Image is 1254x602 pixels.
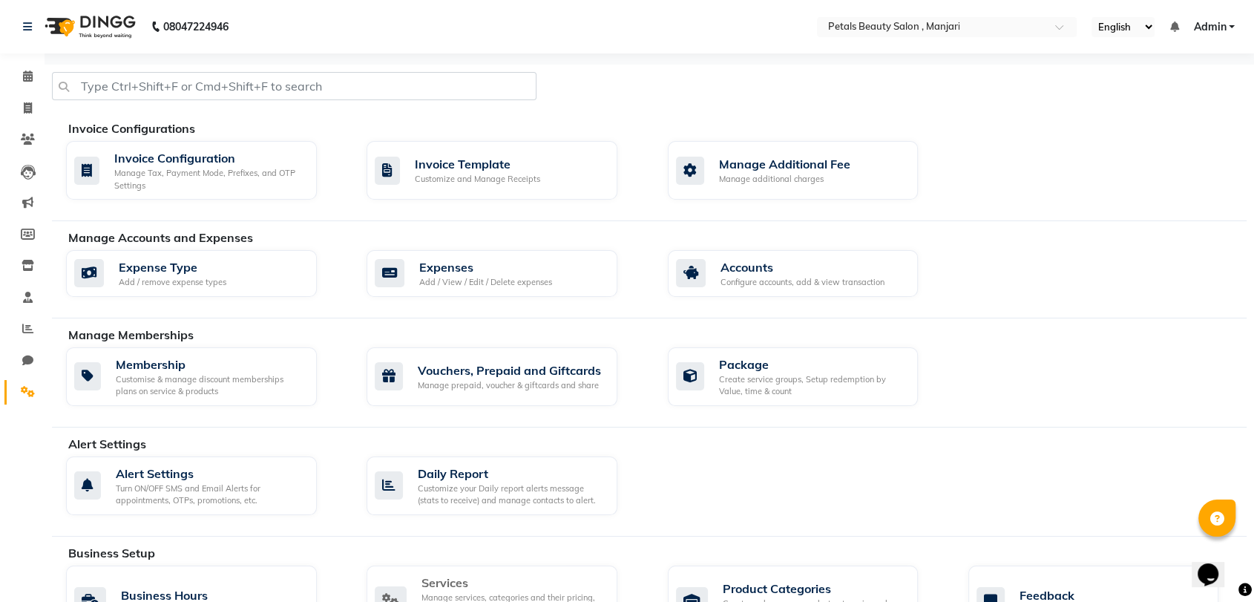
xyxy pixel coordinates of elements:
div: Package [719,356,907,373]
div: Alert Settings [116,465,305,482]
div: Manage prepaid, voucher & giftcards and share [418,379,601,392]
div: Configure accounts, add & view transaction [720,276,884,289]
div: Services [421,574,605,592]
a: PackageCreate service groups, Setup redemption by Value, time & count [668,347,946,406]
div: Invoice Configuration [114,149,305,167]
img: logo [38,6,139,48]
div: Turn ON/OFF SMS and Email Alerts for appointments, OTPs, promotions, etc. [116,482,305,507]
b: 08047224946 [163,6,229,48]
div: Product Categories [723,580,907,598]
div: Add / remove expense types [119,276,226,289]
iframe: chat widget [1192,543,1239,587]
a: Invoice ConfigurationManage Tax, Payment Mode, Prefixes, and OTP Settings [66,141,344,200]
div: Manage Tax, Payment Mode, Prefixes, and OTP Settings [114,167,305,192]
div: Membership [116,356,305,373]
div: Invoice Template [415,155,540,173]
a: Invoice TemplateCustomize and Manage Receipts [367,141,645,200]
div: Customize your Daily report alerts message (stats to receive) and manage contacts to alert. [418,482,605,507]
a: Manage Additional FeeManage additional charges [668,141,946,200]
div: Manage additional charges [719,173,850,186]
input: Type Ctrl+Shift+F or Cmd+Shift+F to search [52,72,536,100]
div: Daily Report [418,465,605,482]
div: Create service groups, Setup redemption by Value, time & count [719,373,907,398]
div: Accounts [720,258,884,276]
a: Vouchers, Prepaid and GiftcardsManage prepaid, voucher & giftcards and share [367,347,645,406]
div: Expense Type [119,258,226,276]
div: Expenses [419,258,552,276]
a: Expense TypeAdd / remove expense types [66,250,344,297]
div: Manage Additional Fee [719,155,850,173]
div: Customise & manage discount memberships plans on service & products [116,373,305,398]
div: Customize and Manage Receipts [415,173,540,186]
a: Alert SettingsTurn ON/OFF SMS and Email Alerts for appointments, OTPs, promotions, etc. [66,457,344,515]
span: Admin [1193,19,1226,35]
div: Vouchers, Prepaid and Giftcards [418,361,601,379]
a: MembershipCustomise & manage discount memberships plans on service & products [66,347,344,406]
a: Daily ReportCustomize your Daily report alerts message (stats to receive) and manage contacts to ... [367,457,645,515]
a: ExpensesAdd / View / Edit / Delete expenses [367,250,645,297]
a: AccountsConfigure accounts, add & view transaction [668,250,946,297]
div: Add / View / Edit / Delete expenses [419,276,552,289]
